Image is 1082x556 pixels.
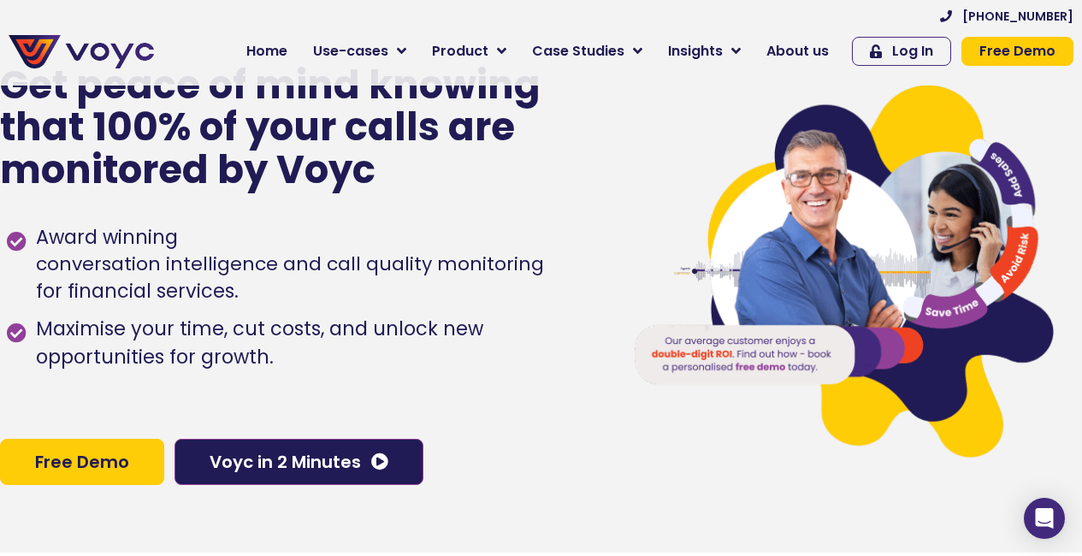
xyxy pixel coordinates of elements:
div: Open Intercom Messenger [1024,498,1065,539]
span: [PHONE_NUMBER] [962,10,1073,22]
span: Award winning for financial services. [32,223,544,305]
span: Voyc in 2 Minutes [210,453,361,470]
img: voyc-full-logo [9,35,154,68]
a: Use-cases [300,34,419,68]
span: Case Studies [532,41,624,62]
span: Insights [668,41,723,62]
a: Case Studies [519,34,655,68]
span: Product [432,41,488,62]
span: Use-cases [313,41,388,62]
a: Voyc in 2 Minutes [174,439,423,485]
a: Log In [852,37,951,66]
span: Log In [892,44,933,58]
span: Maximise your time, cut costs, and unlock new opportunities for growth. [32,315,600,373]
h1: conversation intelligence and call quality monitoring [36,252,544,277]
span: About us [766,41,829,62]
span: Free Demo [35,453,129,470]
a: About us [754,34,842,68]
span: Free Demo [979,44,1055,58]
span: Home [246,41,287,62]
a: Insights [655,34,754,68]
a: Home [234,34,300,68]
a: [PHONE_NUMBER] [940,10,1073,22]
a: Free Demo [961,37,1073,66]
a: Product [419,34,519,68]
